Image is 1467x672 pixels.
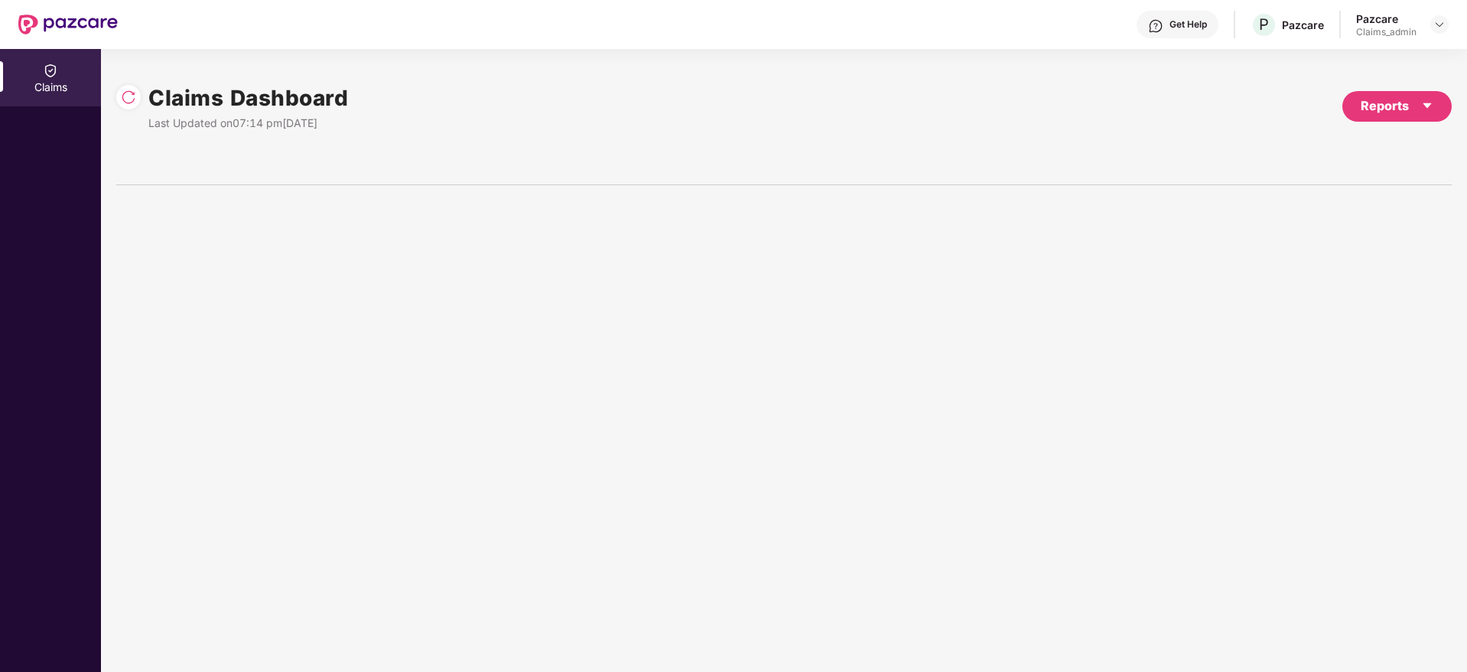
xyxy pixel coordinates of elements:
img: svg+xml;base64,PHN2ZyBpZD0iRHJvcGRvd24tMzJ4MzIiIHhtbG5zPSJodHRwOi8vd3d3LnczLm9yZy8yMDAwL3N2ZyIgd2... [1433,18,1446,31]
img: New Pazcare Logo [18,15,118,34]
div: Last Updated on 07:14 pm[DATE] [148,115,348,132]
div: Claims_admin [1356,26,1417,38]
div: Reports [1361,96,1433,116]
img: svg+xml;base64,PHN2ZyBpZD0iQ2xhaW0iIHhtbG5zPSJodHRwOi8vd3d3LnczLm9yZy8yMDAwL3N2ZyIgd2lkdGg9IjIwIi... [43,63,58,78]
div: Pazcare [1282,18,1324,32]
span: caret-down [1421,99,1433,112]
span: P [1259,15,1269,34]
div: Get Help [1169,18,1207,31]
img: svg+xml;base64,PHN2ZyBpZD0iSGVscC0zMngzMiIgeG1sbnM9Imh0dHA6Ly93d3cudzMub3JnLzIwMDAvc3ZnIiB3aWR0aD... [1148,18,1163,34]
img: svg+xml;base64,PHN2ZyBpZD0iUmVsb2FkLTMyeDMyIiB4bWxucz0iaHR0cDovL3d3dy53My5vcmcvMjAwMC9zdmciIHdpZH... [121,90,136,105]
div: Pazcare [1356,11,1417,26]
h1: Claims Dashboard [148,81,348,115]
